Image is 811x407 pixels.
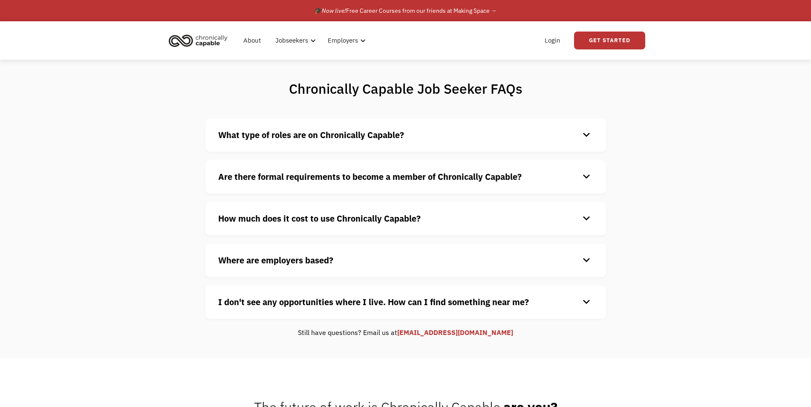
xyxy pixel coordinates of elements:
a: Get Started [574,32,645,49]
strong: Are there formal requirements to become a member of Chronically Capable? [218,171,522,182]
div: keyboard_arrow_down [580,212,593,225]
div: keyboard_arrow_down [580,129,593,141]
div: keyboard_arrow_down [580,170,593,183]
strong: How much does it cost to use Chronically Capable? [218,213,421,224]
strong: Where are employers based? [218,254,333,266]
div: Employers [328,35,358,46]
a: [EMAIL_ADDRESS][DOMAIN_NAME] [397,328,513,337]
a: home [166,31,234,50]
div: Jobseekers [275,35,308,46]
a: About [238,27,266,54]
img: Chronically Capable logo [166,31,230,50]
div: keyboard_arrow_down [580,296,593,309]
div: 🎓 Free Career Courses from our friends at Making Space → [315,6,497,16]
div: Jobseekers [270,27,318,54]
div: Employers [323,27,368,54]
h1: Chronically Capable Job Seeker FAQs [255,80,556,97]
strong: I don't see any opportunities where I live. How can I find something near me? [218,296,529,308]
div: Still have questions? Email us at [205,327,606,338]
strong: What type of roles are on Chronically Capable? [218,129,404,141]
div: keyboard_arrow_down [580,254,593,267]
em: Now live! [322,7,346,14]
a: Login [540,27,566,54]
